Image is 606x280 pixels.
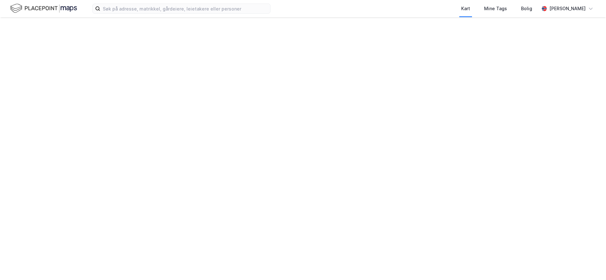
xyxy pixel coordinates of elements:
div: Bolig [521,5,532,12]
img: logo.f888ab2527a4732fd821a326f86c7f29.svg [10,3,77,14]
div: Mine Tags [484,5,507,12]
div: [PERSON_NAME] [549,5,586,12]
input: Søk på adresse, matrikkel, gårdeiere, leietakere eller personer [100,4,270,13]
div: Kart [461,5,470,12]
